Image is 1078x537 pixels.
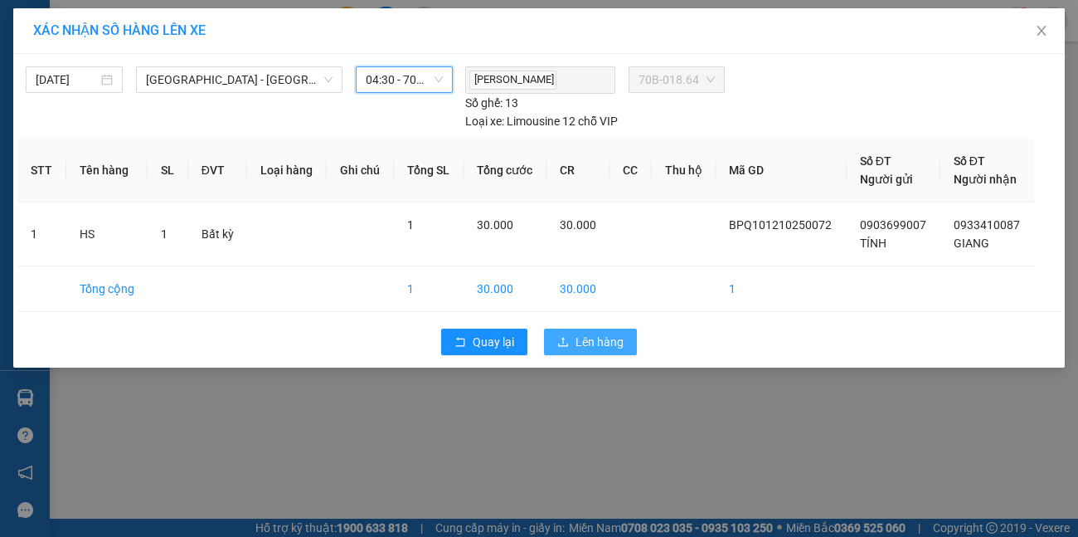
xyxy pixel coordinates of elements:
[860,237,886,250] span: TÍNH
[188,203,248,266] td: Bất kỳ
[546,266,610,312] td: 30.000
[161,227,168,241] span: 1
[609,139,651,203] th: CC
[146,67,333,92] span: Hồ Chí Minh - Tây Ninh (vip)
[860,218,926,232] span: 0903699007
[366,67,443,92] span: 04:30 - 70B-018.64
[464,139,546,203] th: Tổng cước
[441,329,527,355] button: rollbackQuay lại
[954,154,985,168] span: Số ĐT
[188,139,248,203] th: ĐVT
[729,218,832,232] span: BPQ101210250072
[465,94,518,112] div: 13
[954,173,1017,186] span: Người nhận
[1035,24,1048,37] span: close
[247,139,327,203] th: Loại hàng
[639,67,715,92] span: 70B-018.64
[575,333,624,351] span: Lên hàng
[860,173,913,186] span: Người gửi
[954,218,1020,232] span: 0933410087
[860,154,891,168] span: Số ĐT
[546,139,610,203] th: CR
[465,112,618,130] div: Limousine 12 chỗ VIP
[464,266,546,312] td: 30.000
[544,329,637,355] button: uploadLên hàng
[66,139,148,203] th: Tên hàng
[17,203,66,266] td: 1
[36,71,98,89] input: 13/10/2025
[17,139,66,203] th: STT
[394,139,464,203] th: Tổng SL
[465,112,504,130] span: Loại xe:
[469,71,556,90] span: [PERSON_NAME]
[652,139,716,203] th: Thu hộ
[394,266,464,312] td: 1
[716,266,846,312] td: 1
[66,203,148,266] td: HS
[66,266,148,312] td: Tổng cộng
[148,139,187,203] th: SL
[557,336,569,349] span: upload
[465,94,503,112] span: Số ghế:
[473,333,514,351] span: Quay lại
[1018,8,1065,55] button: Close
[454,336,466,349] span: rollback
[716,139,846,203] th: Mã GD
[327,139,394,203] th: Ghi chú
[407,218,414,232] span: 1
[477,218,513,232] span: 30.000
[560,218,596,232] span: 30.000
[33,22,206,38] span: XÁC NHẬN SỐ HÀNG LÊN XE
[954,237,989,250] span: GIANG
[323,75,333,85] span: down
